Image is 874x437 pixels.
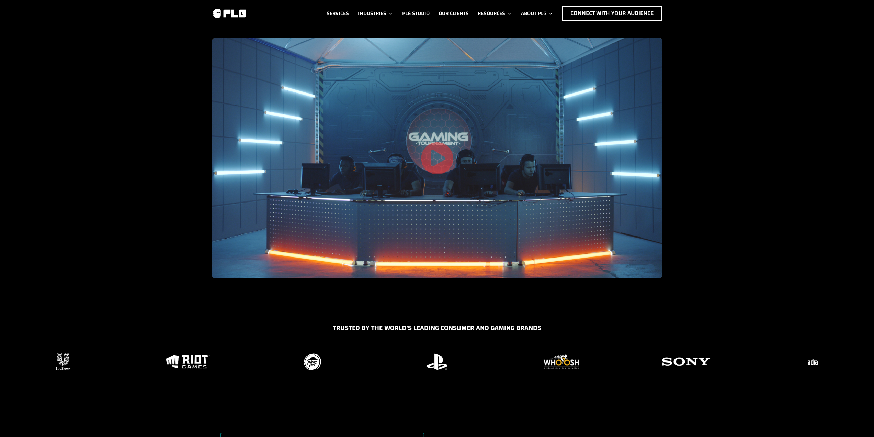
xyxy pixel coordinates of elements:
iframe: Chat Widget [840,404,874,437]
a: Industries [358,6,393,21]
div: 25 / 37 [129,351,246,372]
img: Sadia [801,352,820,372]
a: Our Clients [439,6,469,21]
img: riot-1 [164,353,212,370]
img: ps [424,352,449,372]
a: PLG Studio [402,6,430,21]
div: 24 / 37 [5,351,122,372]
img: My whoosh [542,352,581,372]
div: 27 / 37 [379,351,495,372]
a: About PLG [521,6,553,21]
div: 28 / 37 [503,351,620,372]
a: Resources [478,6,512,21]
div: 29 / 37 [628,351,744,372]
img: unilever [54,352,72,372]
div: 26 / 37 [254,351,371,372]
img: Sony [659,352,713,372]
a: Connect with Your Audience [562,6,662,21]
img: pz [302,352,322,372]
div: 30 / 37 [752,351,869,372]
h5: Trusted by the world's LEading Consumer and Gaming Brands [5,323,869,337]
a: Services [327,6,349,21]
